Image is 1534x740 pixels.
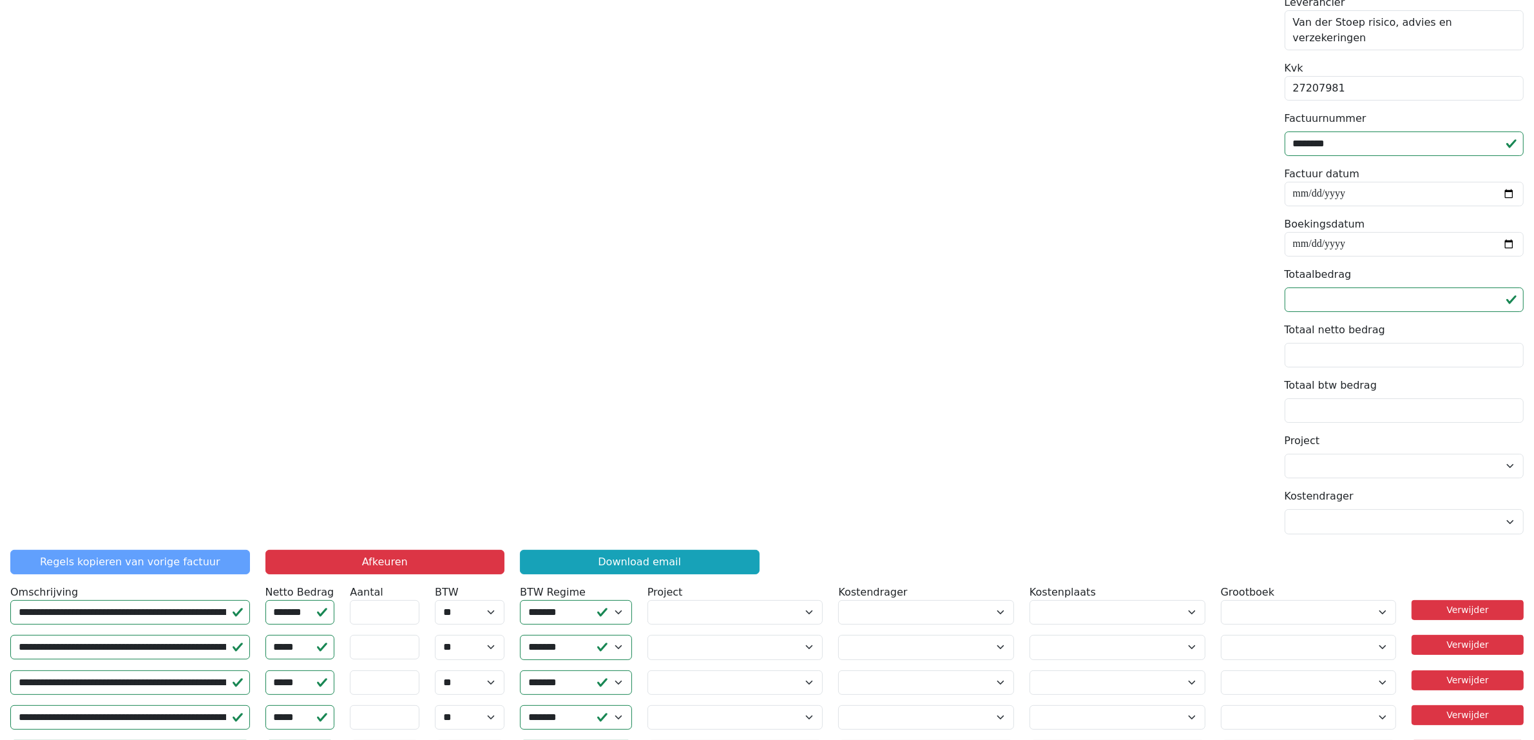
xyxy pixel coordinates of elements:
label: Kostenplaats [1030,585,1096,600]
label: Totaal netto bedrag [1285,322,1385,338]
a: Verwijder [1412,635,1524,655]
label: Aantal [350,585,383,600]
label: Grootboek [1221,585,1275,600]
label: Kostendrager [1285,489,1354,504]
a: Verwijder [1412,600,1524,620]
a: Verwijder [1412,705,1524,725]
label: Totaalbedrag [1285,267,1352,282]
a: Verwijder [1412,670,1524,690]
label: Factuurnummer [1285,111,1366,126]
label: Boekingsdatum [1285,217,1365,232]
label: BTW Regime [520,585,586,600]
div: Van der Stoep risico, advies en verzekeringen [1285,10,1524,50]
div: 27207981 [1285,76,1524,101]
label: BTW [435,585,459,600]
label: Totaal btw bedrag [1285,378,1377,393]
label: Factuur datum [1285,166,1360,182]
label: Kostendrager [838,585,907,600]
button: Afkeuren [265,550,505,574]
label: Omschrijving [10,585,78,600]
label: Project [1285,433,1320,449]
label: Project [647,585,683,600]
label: Kvk [1285,61,1303,76]
label: Netto Bedrag [265,585,334,600]
a: Download email [520,550,760,574]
